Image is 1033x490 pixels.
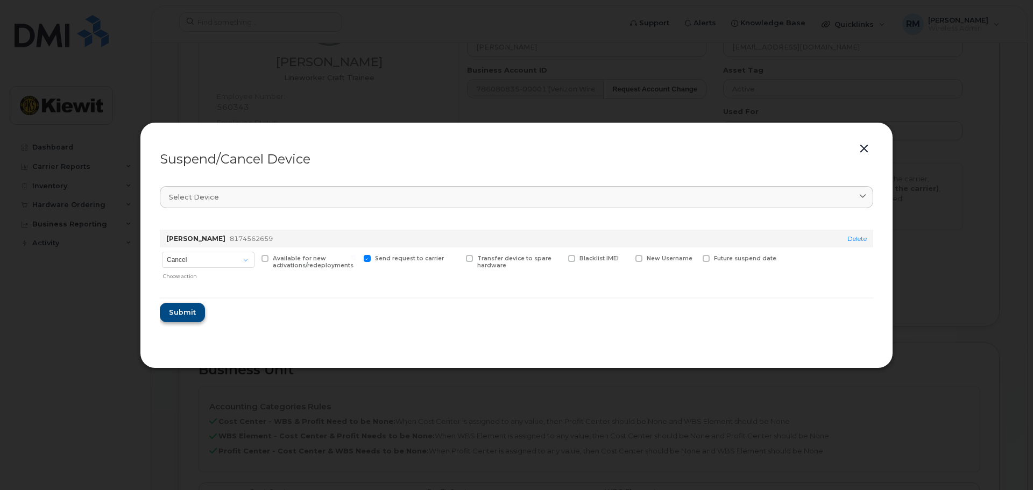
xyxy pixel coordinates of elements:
span: Available for new activations/redeployments [273,255,353,269]
input: Transfer device to spare hardware [453,255,458,260]
div: Suspend/Cancel Device [160,153,873,166]
span: 8174562659 [230,235,273,243]
a: Delete [847,235,867,243]
button: Submit [160,303,205,322]
iframe: Messenger Launcher [986,443,1025,482]
input: New Username [622,255,628,260]
span: Submit [169,307,196,317]
input: Future suspend date [690,255,695,260]
span: Send request to carrier [375,255,444,262]
strong: [PERSON_NAME] [166,235,225,243]
div: Choose action [163,269,254,280]
span: Blacklist IMEI [579,255,619,262]
input: Blacklist IMEI [555,255,561,260]
input: Send request to carrier [351,255,356,260]
a: Select device [160,186,873,208]
span: Select device [169,192,219,202]
span: Future suspend date [714,255,776,262]
input: Available for new activations/redeployments [249,255,254,260]
span: Transfer device to spare hardware [477,255,551,269]
span: New Username [647,255,692,262]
